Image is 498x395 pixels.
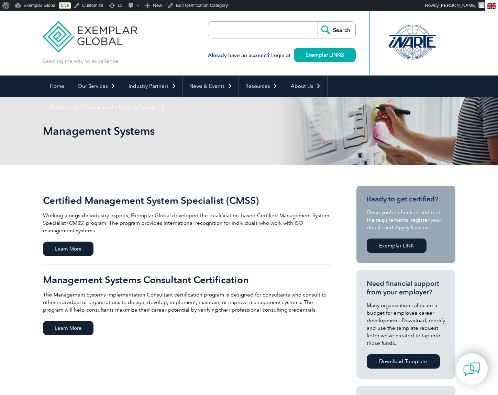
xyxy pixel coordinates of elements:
span: [PERSON_NAME] [440,3,476,8]
a: Live [59,2,71,9]
p: Once you’ve checked and met the requirements, register your details and Apply Now on [367,209,445,231]
h3: Ready to get certified? [367,195,445,204]
input: Search [318,22,355,38]
a: News & Events [183,75,239,97]
span: Learn More [43,321,93,335]
img: Exemplar Global [43,11,137,52]
a: Industry Partners [122,75,182,97]
img: open_square.png [340,53,344,57]
a: About Us [284,75,327,97]
p: The Management Systems Implementation Consultant certification program is designed for consultant... [43,291,332,314]
a: Certified Management System Specialist (CMSS) Working alongside industry experts, Exemplar Global... [43,186,332,265]
h1: Management Systems [43,124,307,138]
a: Resources [239,75,284,97]
h3: Need financial support from your employer? [367,279,445,297]
img: en [487,3,496,9]
a: Management Systems Consultant Certification The Management Systems Implementation Consultant cert... [43,265,332,344]
p: Working alongside industry experts, Exemplar Global developed the qualification-based Certified M... [43,212,332,234]
a: Our Services [71,75,122,97]
a: Download Template [367,354,440,369]
span: Learn More [43,242,93,256]
p: Many organizations allocate a budget for employee career development. Download, modify and use th... [367,302,445,347]
a: Exemplar LINK [294,48,356,62]
p: Leading the way to excellence [43,57,118,65]
img: contact-chat.png [463,361,480,378]
h2: Certified Management System Specialist (CMSS) [43,195,332,206]
a: Exemplar LINK [367,239,427,253]
h3: Already have an account? Login at [208,51,356,60]
h2: Management Systems Consultant Certification [43,274,332,285]
a: Home [43,75,71,97]
a: Find Certified Professional / Training Provider [43,97,172,118]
